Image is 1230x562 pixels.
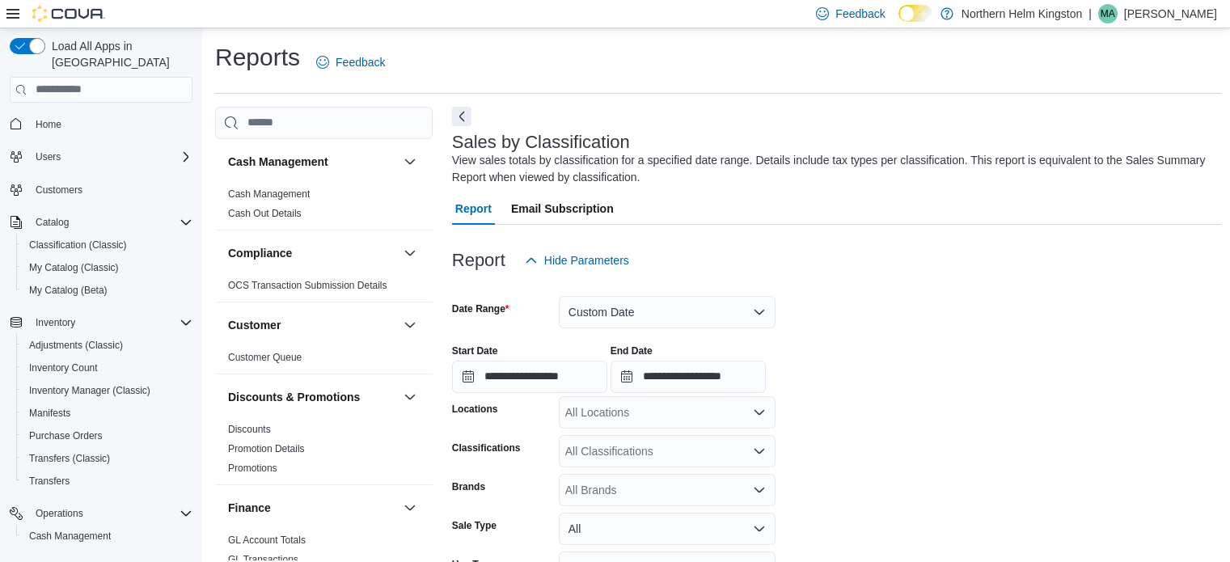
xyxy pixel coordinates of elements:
button: Discounts & Promotions [228,389,397,405]
button: Inventory Count [16,357,199,379]
span: Transfers [23,471,192,491]
span: Customers [36,184,82,196]
button: Open list of options [753,445,766,458]
a: Customers [29,180,89,200]
a: Transfers (Classic) [23,449,116,468]
a: Cash Management [228,188,310,200]
p: | [1088,4,1092,23]
span: OCS Transaction Submission Details [228,279,387,292]
button: Custom Date [559,296,776,328]
button: Manifests [16,402,199,425]
button: Transfers (Classic) [16,447,199,470]
a: Discounts [228,424,271,435]
a: Classification (Classic) [23,235,133,255]
div: Customer [215,348,433,374]
h3: Cash Management [228,154,328,170]
button: Compliance [400,243,420,263]
label: Classifications [452,442,521,454]
button: My Catalog (Classic) [16,256,199,279]
label: Date Range [452,302,509,315]
button: Operations [3,502,199,525]
button: Next [452,107,471,126]
button: Catalog [29,213,75,232]
button: Inventory [29,313,82,332]
a: GL Account Totals [228,535,306,546]
span: Hide Parameters [544,252,629,268]
a: My Catalog (Beta) [23,281,114,300]
span: Users [36,150,61,163]
label: Locations [452,403,498,416]
label: End Date [611,344,653,357]
button: Catalog [3,211,199,234]
button: Open list of options [753,406,766,419]
span: Cash Management [228,188,310,201]
button: Users [3,146,199,168]
button: Cash Management [228,154,397,170]
span: Cash Out Details [228,207,302,220]
span: Customer Queue [228,351,302,364]
div: Mike Allan [1098,4,1118,23]
a: Customer Queue [228,352,302,363]
a: Inventory Count [23,358,104,378]
a: Cash Out Details [228,208,302,219]
span: My Catalog (Classic) [23,258,192,277]
span: Home [29,114,192,134]
span: Inventory Manager (Classic) [23,381,192,400]
button: Adjustments (Classic) [16,334,199,357]
span: Report [455,192,492,225]
span: Home [36,118,61,131]
label: Start Date [452,344,498,357]
button: Customer [228,317,397,333]
button: Open list of options [753,484,766,497]
span: Inventory [29,313,192,332]
a: Manifests [23,404,77,423]
span: Inventory [36,316,75,329]
span: Load All Apps in [GEOGRAPHIC_DATA] [45,38,192,70]
span: My Catalog (Beta) [29,284,108,297]
button: Finance [228,500,397,516]
span: GL Account Totals [228,534,306,547]
span: Inventory Count [23,358,192,378]
span: Catalog [36,216,69,229]
button: Cash Management [16,525,199,547]
button: Users [29,147,67,167]
a: Home [29,115,68,134]
a: My Catalog (Classic) [23,258,125,277]
h3: Finance [228,500,271,516]
div: Discounts & Promotions [215,420,433,484]
p: [PERSON_NAME] [1124,4,1217,23]
label: Brands [452,480,485,493]
span: Purchase Orders [23,426,192,446]
a: Promotion Details [228,443,305,454]
span: Promotion Details [228,442,305,455]
h3: Report [452,251,505,270]
span: Classification (Classic) [29,239,127,251]
span: Classification (Classic) [23,235,192,255]
button: Cash Management [400,152,420,171]
button: Home [3,112,199,136]
span: Users [29,147,192,167]
h3: Customer [228,317,281,333]
button: All [559,513,776,545]
button: Customer [400,315,420,335]
span: Transfers [29,475,70,488]
span: Discounts [228,423,271,436]
span: Feedback [336,54,385,70]
button: Inventory [3,311,199,334]
div: View sales totals by classification for a specified date range. Details include tax types per cla... [452,152,1214,186]
h1: Reports [215,41,300,74]
span: Adjustments (Classic) [29,339,123,352]
label: Sale Type [452,519,497,532]
button: Transfers [16,470,199,492]
h3: Sales by Classification [452,133,630,152]
button: Operations [29,504,90,523]
span: Cash Management [23,526,192,546]
input: Press the down key to open a popover containing a calendar. [452,361,607,393]
span: My Catalog (Classic) [29,261,119,274]
a: Inventory Manager (Classic) [23,381,157,400]
span: Manifests [29,407,70,420]
span: Email Subscription [511,192,614,225]
input: Press the down key to open a popover containing a calendar. [611,361,766,393]
span: Transfers (Classic) [29,452,110,465]
button: Hide Parameters [518,244,636,277]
